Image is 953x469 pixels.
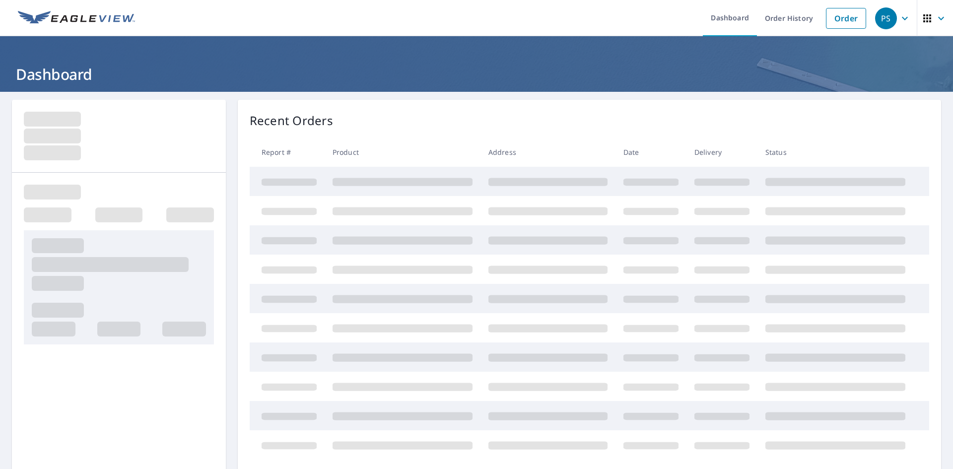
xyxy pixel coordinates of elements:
th: Report # [250,137,325,167]
th: Product [325,137,480,167]
th: Delivery [686,137,757,167]
p: Recent Orders [250,112,333,130]
a: Order [826,8,866,29]
div: PS [875,7,897,29]
h1: Dashboard [12,64,941,84]
img: EV Logo [18,11,135,26]
th: Address [480,137,615,167]
th: Status [757,137,913,167]
th: Date [615,137,686,167]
